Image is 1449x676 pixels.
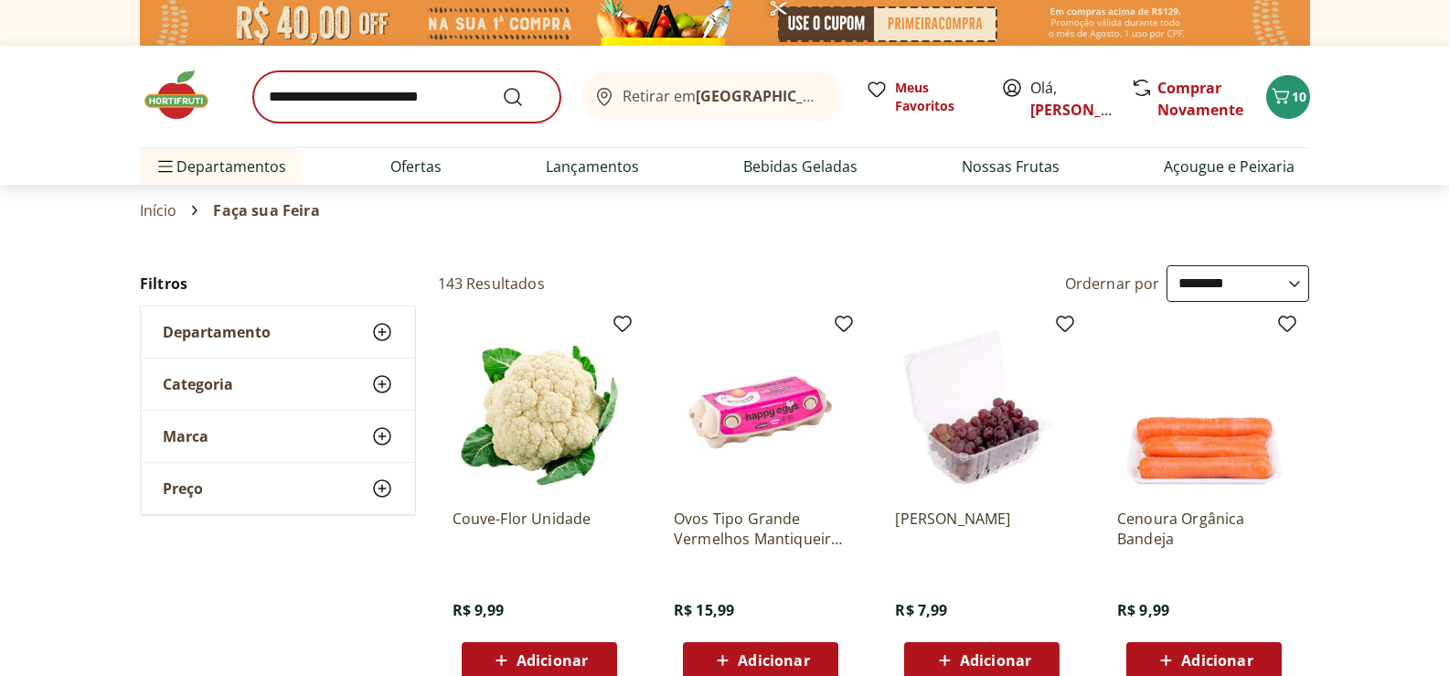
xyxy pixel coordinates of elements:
[141,306,415,358] button: Departamento
[1292,88,1306,105] span: 10
[154,145,176,188] button: Menu
[895,320,1069,494] img: Uva Rosada Embalada
[582,71,844,123] button: Retirar em[GEOGRAPHIC_DATA]/[GEOGRAPHIC_DATA]
[140,265,416,302] h2: Filtros
[960,653,1031,668] span: Adicionar
[163,427,208,445] span: Marca
[140,68,231,123] img: Hortifruti
[154,145,286,188] span: Departamentos
[962,156,1060,177] a: Nossas Frutas
[546,156,639,177] a: Lançamentos
[1157,78,1243,120] a: Comprar Novamente
[141,411,415,462] button: Marca
[1030,77,1112,121] span: Olá,
[390,156,442,177] a: Ofertas
[1065,274,1160,294] label: Ordernar por
[1117,600,1169,620] span: R$ 9,99
[738,653,809,668] span: Adicionar
[696,86,1004,106] b: [GEOGRAPHIC_DATA]/[GEOGRAPHIC_DATA]
[1164,156,1295,177] a: Açougue e Peixaria
[140,202,177,219] a: Início
[213,202,319,219] span: Faça sua Feira
[141,359,415,410] button: Categoria
[743,156,858,177] a: Bebidas Geladas
[895,79,979,115] span: Meus Favoritos
[1117,509,1291,549] a: Cenoura Orgânica Bandeja
[1030,100,1149,120] a: [PERSON_NAME]
[895,509,1069,549] a: [PERSON_NAME]
[1266,75,1310,119] button: Carrinho
[141,463,415,514] button: Preço
[674,320,847,494] img: Ovos Tipo Grande Vermelhos Mantiqueira Happy Eggs 10 Unidades
[438,274,545,294] h2: 143 Resultados
[866,79,979,115] a: Meus Favoritos
[502,86,546,108] button: Submit Search
[1181,653,1252,668] span: Adicionar
[253,71,560,123] input: search
[453,320,626,494] img: Couve-Flor Unidade
[674,509,847,549] a: Ovos Tipo Grande Vermelhos Mantiqueira Happy Eggs 10 Unidades
[163,479,203,498] span: Preço
[895,600,947,620] span: R$ 7,99
[1117,320,1291,494] img: Cenoura Orgânica Bandeja
[517,653,588,668] span: Adicionar
[453,600,505,620] span: R$ 9,99
[623,88,825,104] span: Retirar em
[163,375,233,393] span: Categoria
[674,600,734,620] span: R$ 15,99
[453,509,626,549] a: Couve-Flor Unidade
[163,323,271,341] span: Departamento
